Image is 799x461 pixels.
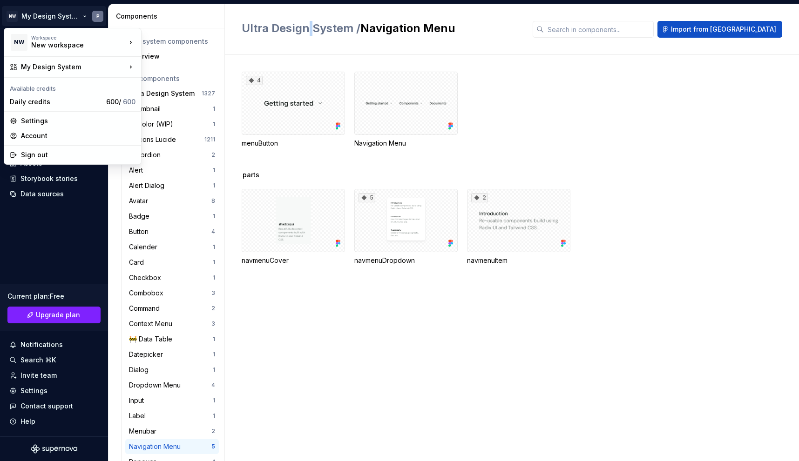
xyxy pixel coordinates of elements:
div: Settings [21,116,135,126]
div: NW [11,34,27,51]
div: Account [21,131,135,140]
div: My Design System [21,62,126,72]
span: 600 [123,98,135,106]
div: Workspace [31,35,126,40]
div: Sign out [21,150,135,160]
div: New workspace [31,40,110,50]
div: Daily credits [10,97,102,107]
div: Available credits [6,80,139,94]
span: 600 / [106,98,135,106]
